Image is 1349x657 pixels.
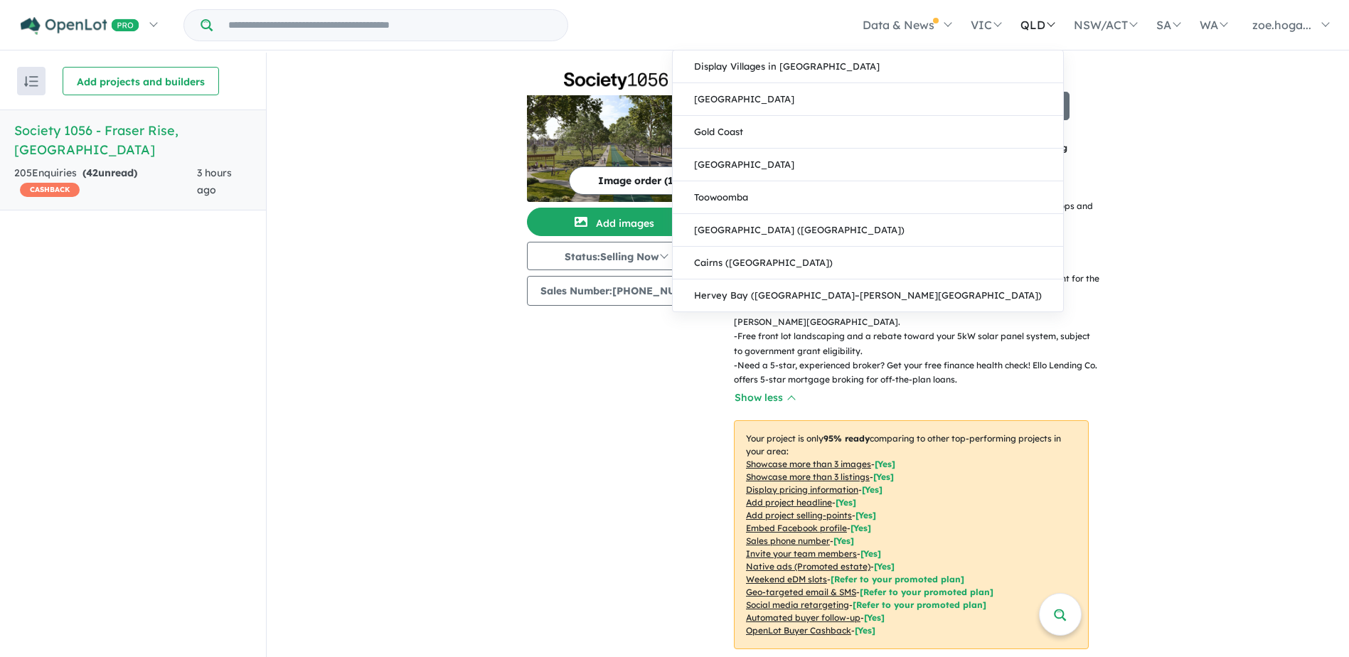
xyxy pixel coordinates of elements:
a: Display Villages in [GEOGRAPHIC_DATA] [673,50,1063,83]
img: Society 1056 - Fraser Rise Logo [533,73,699,90]
u: Weekend eDM slots [746,574,827,584]
span: [Refer to your promoted plan] [831,574,964,584]
strong: ( unread) [82,166,137,179]
span: [ Yes ] [862,484,883,495]
span: [Yes] [874,561,895,572]
u: Invite your team members [746,548,857,559]
a: [GEOGRAPHIC_DATA] [673,83,1063,116]
span: [Refer to your promoted plan] [853,599,986,610]
a: [GEOGRAPHIC_DATA] ([GEOGRAPHIC_DATA]) [673,214,1063,247]
p: - Nestled between the established amenity of [GEOGRAPHIC_DATA] and [PERSON_NAME][GEOGRAPHIC_DATA]. [734,300,1100,329]
span: [ Yes ] [875,459,895,469]
span: [ Yes ] [836,497,856,508]
input: Try estate name, suburb, builder or developer [215,10,565,41]
button: Add projects and builders [63,67,219,95]
a: Cairns ([GEOGRAPHIC_DATA]) [673,247,1063,279]
span: 3 hours ago [197,166,232,196]
b: 95 % ready [823,433,870,444]
span: zoe.hoga... [1252,18,1311,32]
span: [ Yes ] [833,535,854,546]
button: Sales Number:[PHONE_NUMBER] [527,276,723,306]
p: Your project is only comparing to other top-performing projects in your area: - - - - - - - - - -... [734,420,1089,649]
u: Automated buyer follow-up [746,612,860,623]
button: Add images [527,208,705,236]
a: Hervey Bay ([GEOGRAPHIC_DATA]–[PERSON_NAME][GEOGRAPHIC_DATA]) [673,279,1063,311]
button: Image order (11) [569,166,712,195]
div: 205 Enquir ies [14,165,197,199]
span: [ Yes ] [860,548,881,559]
img: Society 1056 - Fraser Rise [527,95,705,202]
u: Embed Facebook profile [746,523,847,533]
u: Native ads (Promoted estate) [746,561,870,572]
img: Openlot PRO Logo White [21,17,139,35]
h5: Society 1056 - Fraser Rise , [GEOGRAPHIC_DATA] [14,121,252,159]
img: sort.svg [24,76,38,87]
u: Showcase more than 3 listings [746,471,870,482]
span: CASHBACK [20,183,80,197]
button: Status:Selling Now [527,242,705,270]
span: [ Yes ] [873,471,894,482]
span: [Refer to your promoted plan] [860,587,993,597]
a: Society 1056 - Fraser Rise LogoSociety 1056 - Fraser Rise [527,67,705,202]
a: Gold Coast [673,116,1063,149]
button: Show less [734,390,795,406]
u: Showcase more than 3 images [746,459,871,469]
p: - Free front lot landscaping and a rebate toward your 5kW solar panel system, subject to governme... [734,329,1100,358]
a: [GEOGRAPHIC_DATA] [673,149,1063,181]
u: Social media retargeting [746,599,849,610]
span: [ Yes ] [851,523,871,533]
span: [Yes] [855,625,875,636]
u: Add project headline [746,497,832,508]
a: Toowoomba [673,181,1063,214]
span: [Yes] [864,612,885,623]
u: Add project selling-points [746,510,852,520]
u: OpenLot Buyer Cashback [746,625,851,636]
span: 42 [86,166,98,179]
u: Geo-targeted email & SMS [746,587,856,597]
u: Display pricing information [746,484,858,495]
p: - Need a 5-star, experienced broker? Get your free finance health check! Ello Lending Co. offers ... [734,358,1100,388]
span: [ Yes ] [855,510,876,520]
u: Sales phone number [746,535,830,546]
